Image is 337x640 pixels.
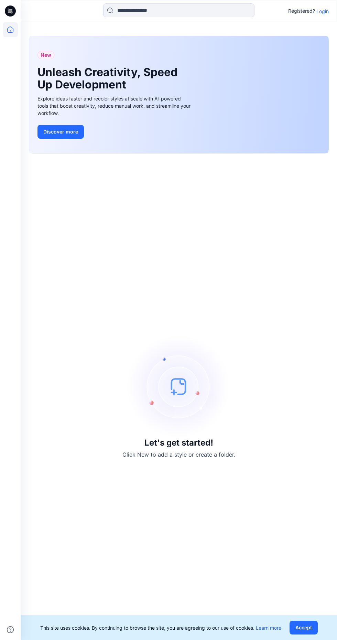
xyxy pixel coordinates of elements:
button: Discover more [37,125,84,139]
span: New [41,51,51,59]
img: empty-state-image.svg [127,335,230,438]
p: Click New to add a style or create a folder. [122,450,235,459]
p: Login [316,8,329,15]
a: Discover more [37,125,192,139]
a: Learn more [256,625,281,631]
h1: Unleash Creativity, Speed Up Development [37,66,182,91]
button: Accept [290,621,318,634]
p: This site uses cookies. By continuing to browse the site, you are agreeing to our use of cookies. [40,624,281,631]
p: Registered? [288,7,315,15]
h3: Let's get started! [144,438,213,448]
div: Explore ideas faster and recolor styles at scale with AI-powered tools that boost creativity, red... [37,95,192,117]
